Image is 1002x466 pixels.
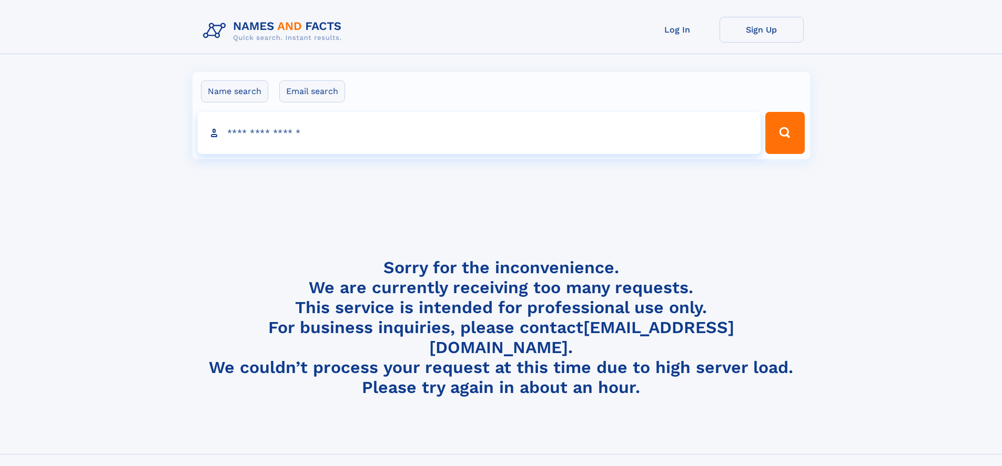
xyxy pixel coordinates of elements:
[720,17,804,43] a: Sign Up
[429,317,734,357] a: [EMAIL_ADDRESS][DOMAIN_NAME]
[199,257,804,398] h4: Sorry for the inconvenience. We are currently receiving too many requests. This service is intend...
[635,17,720,43] a: Log In
[198,112,761,154] input: search input
[279,80,345,102] label: Email search
[201,80,268,102] label: Name search
[765,112,804,154] button: Search Button
[199,17,350,45] img: Logo Names and Facts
